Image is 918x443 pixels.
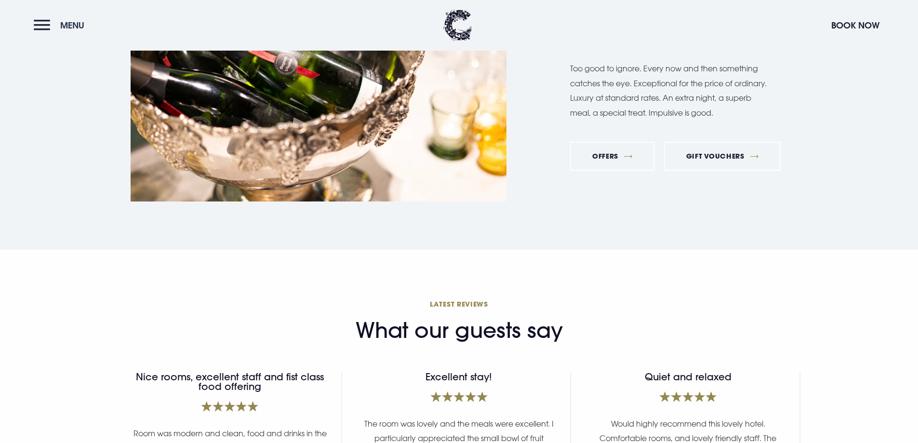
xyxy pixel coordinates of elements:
[443,10,472,41] img: Clandeboye Lodge
[664,142,781,171] a: Gift Vouchers
[356,318,563,343] h2: What our guests say
[826,15,884,36] button: Book Now
[361,372,557,382] h4: Excellent stay!
[118,299,800,309] h3: LATEST REVIEWS
[590,372,785,382] h4: Quiet and relaxed
[570,61,768,120] p: Too good to ignore. Every now and then something catches the eye. Exceptional for the price of or...
[34,15,89,36] button: Menu
[60,20,84,31] span: Menu
[570,142,654,171] a: Offers
[132,372,327,391] h4: Nice rooms, excellent staff and fist class food offering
